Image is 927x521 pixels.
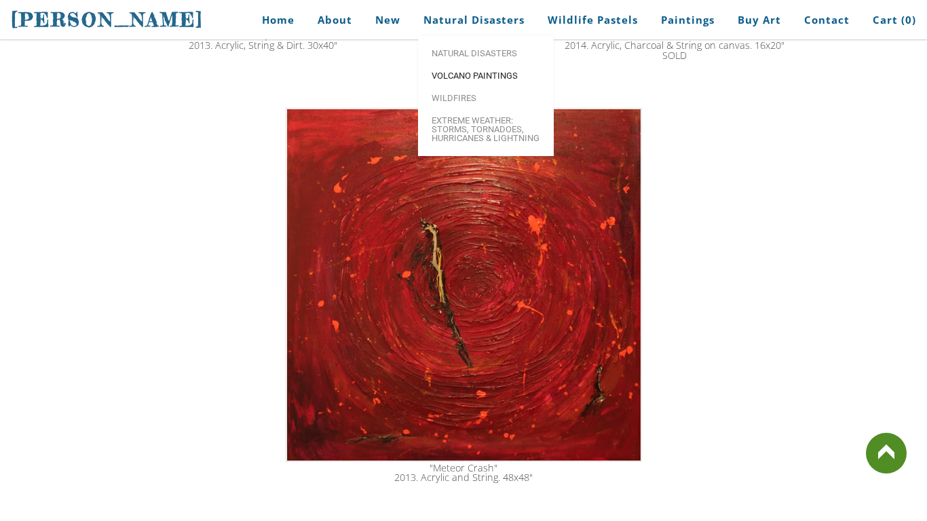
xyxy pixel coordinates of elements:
span: Extreme Weather: Storms, Tornadoes, Hurricanes & Lightning [432,116,540,142]
a: [PERSON_NAME] [11,7,204,33]
div: "Volcanic Eruption" 2012. Acrylic & String. 24x36" [417,31,538,60]
div: "Wild Fire" 2014. Acrylic, Charcoal & String on canvas. 16x20" SOLD [561,31,788,60]
span: [PERSON_NAME] [11,8,204,31]
a: New [365,5,411,35]
img: meteor crash painting [286,108,642,462]
span: 0 [905,13,912,26]
span: Volcano paintings [432,71,540,80]
a: About [307,5,362,35]
a: Home [242,5,305,35]
a: Buy Art [727,5,791,35]
a: Natural Disasters [418,42,554,64]
span: Wildfires [432,94,540,102]
a: Contact [794,5,860,35]
a: Wildlife Pastels [537,5,648,35]
a: Extreme Weather: Storms, Tornadoes, Hurricanes & Lightning [418,109,554,149]
a: Cart (0) [863,5,916,35]
a: Natural Disasters [413,5,535,35]
div: "Meteor Crash" 2013. Acrylic and String. 48x48" [139,463,788,483]
a: Volcano paintings [418,64,554,87]
span: Natural Disasters [432,49,540,58]
a: Paintings [651,5,725,35]
a: Wildfires [418,87,554,109]
div: "Earthquake" 2013. Acrylic, String & Dirt. 30x40" [139,31,387,50]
